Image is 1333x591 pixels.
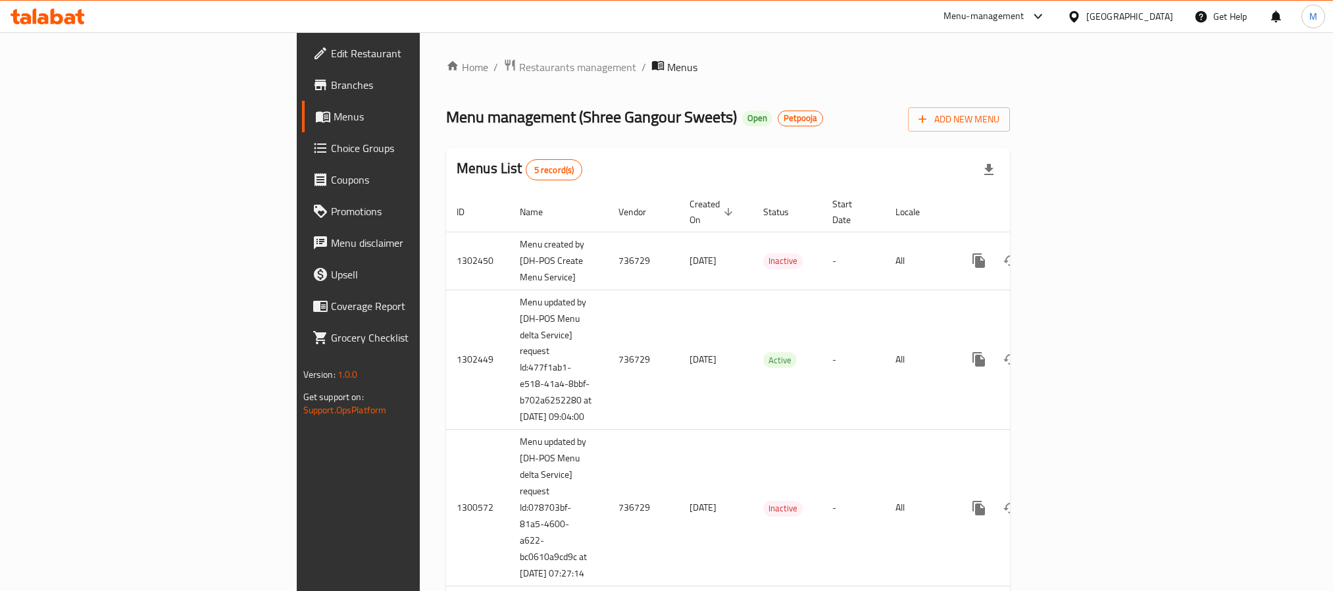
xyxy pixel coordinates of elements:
div: Inactive [763,501,803,517]
a: Promotions [302,195,519,227]
span: Restaurants management [519,59,636,75]
span: Upsell [331,267,509,282]
td: Menu updated by [DH-POS Menu delta Service] request Id:477f1ab1-e518-41a4-8bbf-b702a6252280 at [D... [509,290,608,430]
a: Upsell [302,259,519,290]
span: Name [520,204,560,220]
a: Restaurants management [503,59,636,76]
button: Change Status [995,344,1026,375]
td: Menu updated by [DH-POS Menu delta Service] request Id:078703bf-81a5-4600-a622-bc0610a9cd9c at [D... [509,430,608,586]
button: Change Status [995,245,1026,276]
td: - [822,430,885,586]
span: [DATE] [690,252,717,269]
span: 5 record(s) [526,164,582,176]
div: Menu-management [943,9,1024,24]
span: ID [457,204,482,220]
a: Coverage Report [302,290,519,322]
span: Petpooja [778,113,822,124]
span: Branches [331,77,509,93]
span: Inactive [763,253,803,269]
span: Inactive [763,501,803,516]
div: Open [742,111,772,126]
li: / [641,59,646,75]
span: Version: [303,366,336,383]
td: - [822,290,885,430]
h2: Menus List [457,159,582,180]
td: Menu created by [DH-POS Create Menu Service] [509,232,608,290]
span: Coverage Report [331,298,509,314]
span: Add New Menu [918,111,999,128]
span: Created On [690,196,737,228]
span: Coupons [331,172,509,188]
a: Grocery Checklist [302,322,519,353]
span: 1.0.0 [338,366,358,383]
span: Choice Groups [331,140,509,156]
div: Export file [973,154,1005,186]
a: Menu disclaimer [302,227,519,259]
button: more [963,245,995,276]
button: more [963,344,995,375]
a: Edit Restaurant [302,38,519,69]
span: Vendor [618,204,663,220]
th: Actions [953,192,1100,232]
span: Active [763,353,797,368]
a: Branches [302,69,519,101]
a: Coupons [302,164,519,195]
td: All [885,232,953,290]
span: [DATE] [690,499,717,516]
td: All [885,430,953,586]
a: Choice Groups [302,132,519,164]
td: All [885,290,953,430]
td: 736729 [608,232,679,290]
div: Total records count [526,159,583,180]
button: more [963,492,995,524]
button: Add New Menu [908,107,1010,132]
span: Grocery Checklist [331,330,509,346]
span: Start Date [832,196,869,228]
span: [DATE] [690,351,717,368]
a: Menus [302,101,519,132]
button: Change Status [995,492,1026,524]
span: M [1309,9,1317,24]
a: Support.OpsPlatform [303,401,387,419]
td: 736729 [608,430,679,586]
span: Menu disclaimer [331,235,509,251]
nav: breadcrumb [446,59,1010,76]
span: Status [763,204,806,220]
span: Open [742,113,772,124]
td: - [822,232,885,290]
span: Promotions [331,203,509,219]
span: Get support on: [303,388,364,405]
span: Edit Restaurant [331,45,509,61]
span: Menus [667,59,697,75]
td: 736729 [608,290,679,430]
span: Menus [334,109,509,124]
div: [GEOGRAPHIC_DATA] [1086,9,1173,24]
span: Menu management ( Shree Gangour Sweets ) [446,102,737,132]
span: Locale [895,204,937,220]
